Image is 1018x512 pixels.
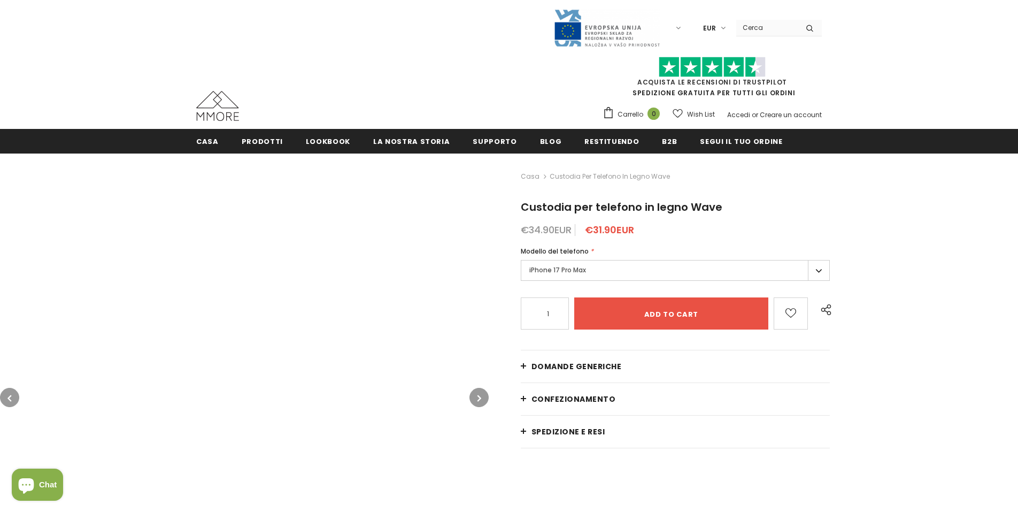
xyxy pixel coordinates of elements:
[196,136,219,147] span: Casa
[521,170,539,183] a: Casa
[473,129,516,153] a: supporto
[584,136,639,147] span: Restituendo
[531,426,605,437] span: Spedizione e resi
[521,200,722,215] span: Custodia per telefono in legno Wave
[700,136,782,147] span: Segui il tuo ordine
[703,23,716,34] span: EUR
[521,350,830,383] a: Domande generiche
[760,110,822,119] a: Creare un account
[603,106,665,123] a: Carrello 0
[752,110,758,119] span: or
[373,129,450,153] a: La nostra storia
[531,394,616,404] span: CONFEZIONAMENTO
[637,78,787,87] a: Acquista le recensioni di TrustPilot
[584,129,639,153] a: Restituendo
[373,136,450,147] span: La nostra storia
[242,136,283,147] span: Prodotti
[306,129,350,153] a: Lookbook
[603,62,822,97] span: SPEDIZIONE GRATUITA PER TUTTI GLI ORDINI
[306,136,350,147] span: Lookbook
[553,23,660,32] a: Javni Razpis
[662,136,677,147] span: B2B
[673,105,715,124] a: Wish List
[521,383,830,415] a: CONFEZIONAMENTO
[647,108,660,120] span: 0
[618,109,643,120] span: Carrello
[736,20,798,35] input: Search Site
[574,297,768,330] input: Add to cart
[662,129,677,153] a: B2B
[727,110,750,119] a: Accedi
[196,129,219,153] a: Casa
[242,129,283,153] a: Prodotti
[540,136,562,147] span: Blog
[687,109,715,120] span: Wish List
[473,136,516,147] span: supporto
[553,9,660,48] img: Javni Razpis
[585,223,634,236] span: €31.90EUR
[540,129,562,153] a: Blog
[521,223,572,236] span: €34.90EUR
[659,57,766,78] img: Fidati di Pilot Stars
[700,129,782,153] a: Segui il tuo ordine
[521,260,830,281] label: iPhone 17 Pro Max
[550,170,670,183] span: Custodia per telefono in legno Wave
[531,361,622,372] span: Domande generiche
[521,247,589,256] span: Modello del telefono
[196,91,239,121] img: Casi MMORE
[521,416,830,448] a: Spedizione e resi
[9,469,66,503] inbox-online-store-chat: Shopify online store chat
